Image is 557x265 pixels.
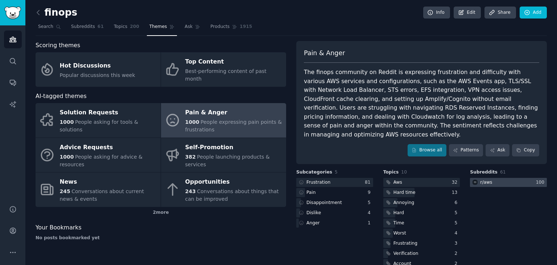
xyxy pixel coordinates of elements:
[423,7,450,19] a: Info
[185,56,282,68] div: Top Content
[500,170,506,175] span: 61
[38,24,53,30] span: Search
[60,107,157,119] div: Solution Requests
[393,210,404,216] div: Hard
[60,142,157,153] div: Advice Requests
[365,179,373,186] div: 81
[455,230,460,237] div: 4
[60,60,135,72] div: Hot Discussions
[210,24,230,30] span: Products
[408,144,446,156] a: Browse all
[368,220,373,227] div: 1
[393,250,418,257] div: Verification
[306,210,321,216] div: Dislike
[60,119,74,125] span: 1000
[60,119,138,132] span: People asking for tools & solutions
[296,198,373,207] a: Disappointment5
[185,24,193,30] span: Ask
[185,154,196,160] span: 382
[473,180,478,185] img: aws
[296,169,332,176] span: Subcategories
[306,189,316,196] div: Pain
[161,138,286,172] a: Self-Promotion382People launching products & services
[208,21,255,36] a: Products1915
[455,220,460,227] div: 5
[455,240,460,247] div: 3
[98,24,104,30] span: 61
[368,210,373,216] div: 4
[449,144,483,156] a: Patterns
[393,230,406,237] div: Worst
[335,170,338,175] span: 5
[383,178,460,187] a: Aws32
[306,220,320,227] div: Anger
[455,250,460,257] div: 2
[520,7,547,19] a: Add
[304,68,539,139] div: The finops community on Reddit is expressing frustration and difficulty with various AWS services...
[455,210,460,216] div: 5
[393,179,402,186] div: Aws
[185,188,196,194] span: 243
[383,249,460,258] a: Verification2
[368,200,373,206] div: 5
[470,178,547,187] a: awsr/aws100
[383,229,460,238] a: Worst4
[36,223,82,232] span: Your Bookmarks
[60,72,135,78] span: Popular discussions this week
[185,119,282,132] span: People expressing pain points & frustrations
[161,52,286,87] a: Top ContentBest-performing content of past month
[306,179,330,186] div: Frustration
[60,154,143,167] span: People asking for advice & resources
[36,92,87,101] span: AI-tagged themes
[36,103,161,138] a: Solution Requests1000People asking for tools & solutions
[455,200,460,206] div: 6
[484,7,516,19] a: Share
[480,179,492,186] div: r/ aws
[36,52,161,87] a: Hot DiscussionsPopular discussions this week
[240,24,252,30] span: 1915
[393,240,417,247] div: Frustrating
[60,154,74,160] span: 1000
[393,189,416,196] div: Hard time
[383,208,460,217] a: Hard5
[36,138,161,172] a: Advice Requests1000People asking for advice & resources
[185,68,267,82] span: Best-performing content of past month
[383,239,460,248] a: Frustrating3
[454,7,481,19] a: Edit
[452,189,460,196] div: 13
[383,198,460,207] a: Annoying6
[512,144,539,156] button: Copy
[185,176,282,188] div: Opportunities
[452,179,460,186] div: 32
[36,207,286,219] div: 2 more
[296,178,373,187] a: Frustration81
[36,41,80,50] span: Scoring themes
[486,144,509,156] a: Ask
[60,188,144,202] span: Conversations about current news & events
[185,107,282,119] div: Pain & Anger
[182,21,203,36] a: Ask
[36,235,286,241] div: No posts bookmarked yet
[185,188,279,202] span: Conversations about things that can be improved
[161,103,286,138] a: Pain & Anger1000People expressing pain points & frustrations
[4,7,21,19] img: GummySearch logo
[36,21,63,36] a: Search
[36,7,77,19] h2: finops
[393,220,404,227] div: Time
[60,188,70,194] span: 245
[185,154,270,167] span: People launching products & services
[383,219,460,228] a: Time5
[161,172,286,207] a: Opportunities243Conversations about things that can be improved
[130,24,139,30] span: 200
[383,169,399,176] span: Topics
[71,24,95,30] span: Subreddits
[306,200,342,206] div: Disappointment
[536,179,547,186] div: 100
[114,24,127,30] span: Topics
[111,21,142,36] a: Topics200
[36,172,161,207] a: News245Conversations about current news & events
[470,169,498,176] span: Subreddits
[304,49,345,58] span: Pain & Anger
[296,188,373,197] a: Pain9
[296,219,373,228] a: Anger1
